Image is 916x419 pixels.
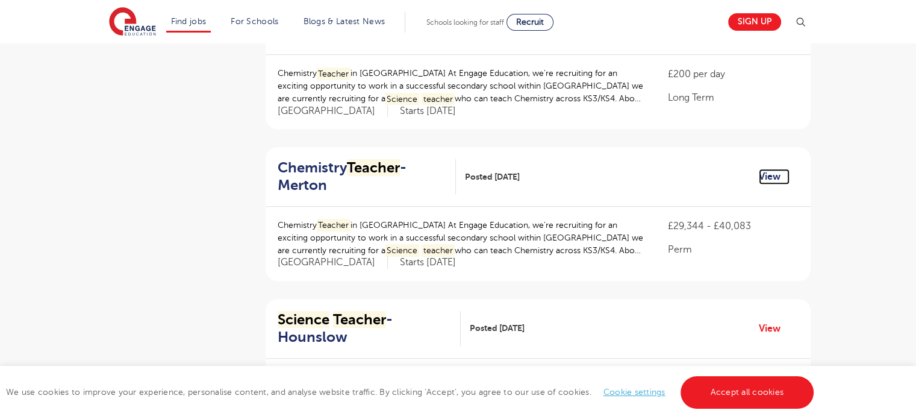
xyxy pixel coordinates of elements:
[759,321,790,336] a: View
[304,17,385,26] a: Blogs & Latest News
[681,376,814,409] a: Accept all cookies
[603,388,665,397] a: Cookie settings
[668,67,798,81] p: £200 per day
[759,169,790,184] a: View
[231,17,278,26] a: For Schools
[668,219,798,233] p: £29,344 - £40,083
[317,219,351,232] mark: Teacher
[171,17,207,26] a: Find jobs
[278,67,644,105] p: Chemistry in [GEOGRAPHIC_DATA] At Engage Education, we’re recruiting for an exciting opportunity ...
[728,13,781,31] a: Sign up
[278,311,461,346] a: Science Teacher- Hounslow
[400,105,456,118] p: Starts [DATE]
[278,256,388,269] span: [GEOGRAPHIC_DATA]
[109,7,156,37] img: Engage Education
[668,90,798,105] p: Long Term
[506,14,553,31] a: Recruit
[385,93,420,106] mark: Science
[400,256,456,269] p: Starts [DATE]
[6,388,817,397] span: We use cookies to improve your experience, personalise content, and analyse website traffic. By c...
[278,159,456,194] a: ChemistryTeacher- Merton
[333,311,386,328] mark: Teacher
[278,105,388,118] span: [GEOGRAPHIC_DATA]
[668,242,798,257] p: Perm
[422,244,455,257] mark: teacher
[385,244,420,257] mark: Science
[278,311,452,346] h2: - Hounslow
[278,159,447,194] h2: Chemistry - Merton
[278,311,329,328] mark: Science
[516,17,544,27] span: Recruit
[465,171,520,183] span: Posted [DATE]
[426,18,504,27] span: Schools looking for staff
[347,159,400,176] mark: Teacher
[422,93,455,106] mark: teacher
[317,68,351,80] mark: Teacher
[470,322,525,335] span: Posted [DATE]
[278,219,644,257] p: Chemistry in [GEOGRAPHIC_DATA] At Engage Education, we’re recruiting for an exciting opportunity ...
